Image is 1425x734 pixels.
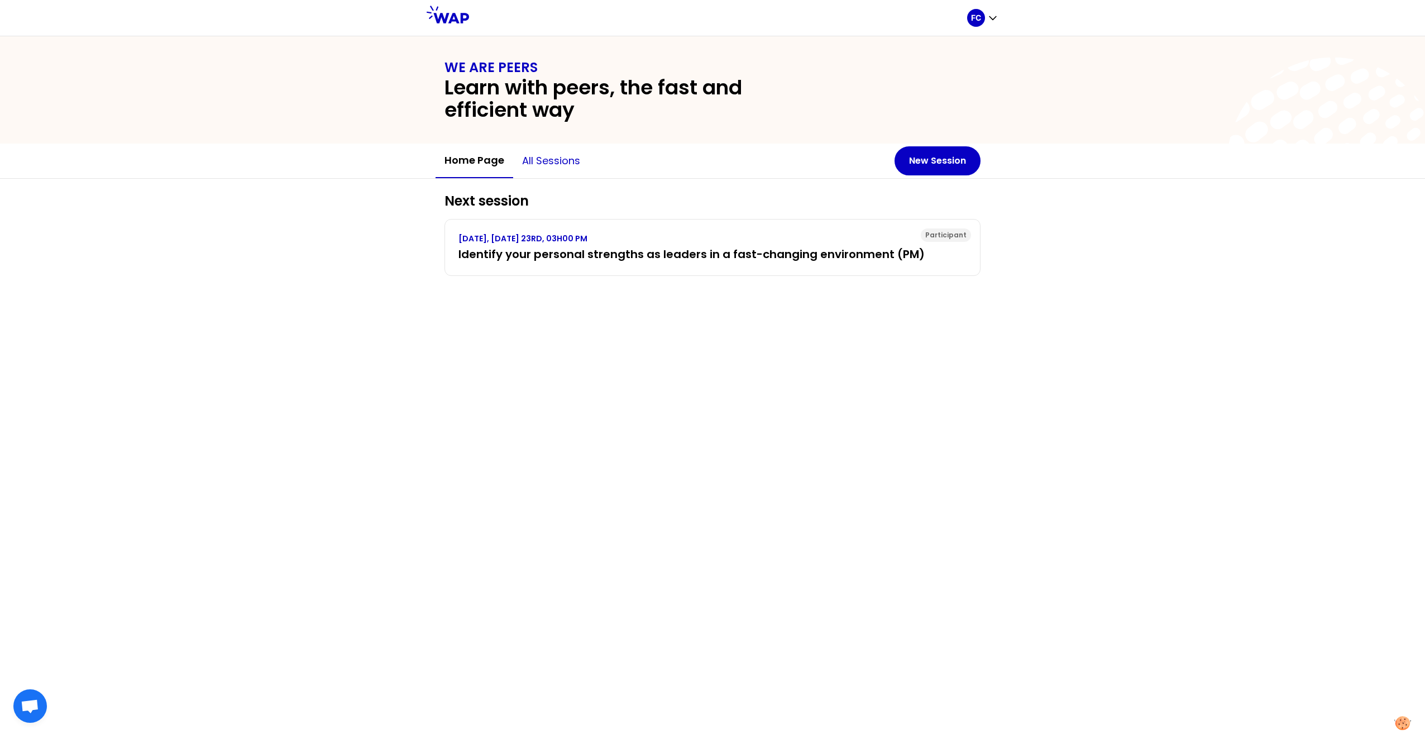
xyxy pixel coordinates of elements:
[458,233,967,262] a: [DATE], [DATE] 23RD, 03H00 PMIdentify your personal strengths as leaders in a fast-changing envir...
[971,12,981,23] p: FC
[444,77,820,121] h2: Learn with peers, the fast and efficient way
[895,146,981,175] button: New Session
[436,144,513,178] button: Home page
[458,246,967,262] h3: Identify your personal strengths as leaders in a fast-changing environment (PM)
[513,144,589,178] button: All sessions
[13,689,47,723] div: Ouvrir le chat
[921,228,971,242] div: Participant
[458,233,967,244] p: [DATE], [DATE] 23RD, 03H00 PM
[444,59,981,77] h1: WE ARE PEERS
[444,192,981,210] h2: Next session
[967,9,998,27] button: FC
